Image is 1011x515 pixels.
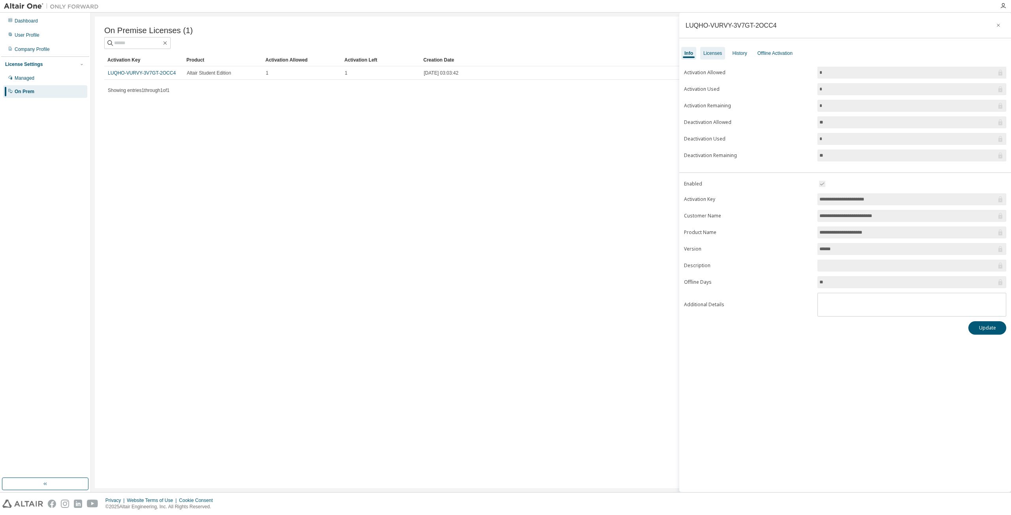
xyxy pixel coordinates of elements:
[684,213,813,219] label: Customer Name
[968,321,1006,335] button: Update
[684,262,813,269] label: Description
[5,61,43,67] div: License Settings
[265,54,338,66] div: Activation Allowed
[105,497,127,504] div: Privacy
[684,302,813,308] label: Additional Details
[344,54,417,66] div: Activation Left
[423,54,963,66] div: Creation Date
[684,279,813,285] label: Offline Days
[266,70,269,76] span: 1
[684,69,813,76] label: Activation Allowed
[345,70,348,76] span: 1
[684,86,813,92] label: Activation Used
[684,229,813,236] label: Product Name
[684,152,813,159] label: Deactivation Remaining
[424,70,459,76] span: [DATE] 03:03:42
[684,246,813,252] label: Version
[107,54,180,66] div: Activation Key
[108,70,176,76] a: LUQHO-VURVY-3V7GT-2OCC4
[684,181,813,187] label: Enabled
[127,497,179,504] div: Website Terms of Use
[4,2,103,10] img: Altair One
[684,119,813,125] label: Deactivation Allowed
[15,18,38,24] div: Dashboard
[703,50,722,56] div: Licenses
[74,500,82,508] img: linkedin.svg
[15,32,39,38] div: User Profile
[2,500,43,508] img: altair_logo.svg
[48,500,56,508] img: facebook.svg
[179,497,217,504] div: Cookie Consent
[684,103,813,109] label: Activation Remaining
[15,75,34,81] div: Managed
[108,88,169,93] span: Showing entries 1 through 1 of 1
[187,70,231,76] span: Altair Student Edition
[757,50,793,56] div: Offline Activation
[684,50,693,56] div: Info
[684,196,813,202] label: Activation Key
[732,50,747,56] div: History
[684,136,813,142] label: Deactivation Used
[61,500,69,508] img: instagram.svg
[104,26,193,35] span: On Premise Licenses (1)
[15,88,34,95] div: On Prem
[686,22,777,28] div: LUQHO-VURVY-3V7GT-2OCC4
[15,46,50,52] div: Company Profile
[105,504,218,510] p: © 2025 Altair Engineering, Inc. All Rights Reserved.
[186,54,259,66] div: Product
[87,500,98,508] img: youtube.svg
